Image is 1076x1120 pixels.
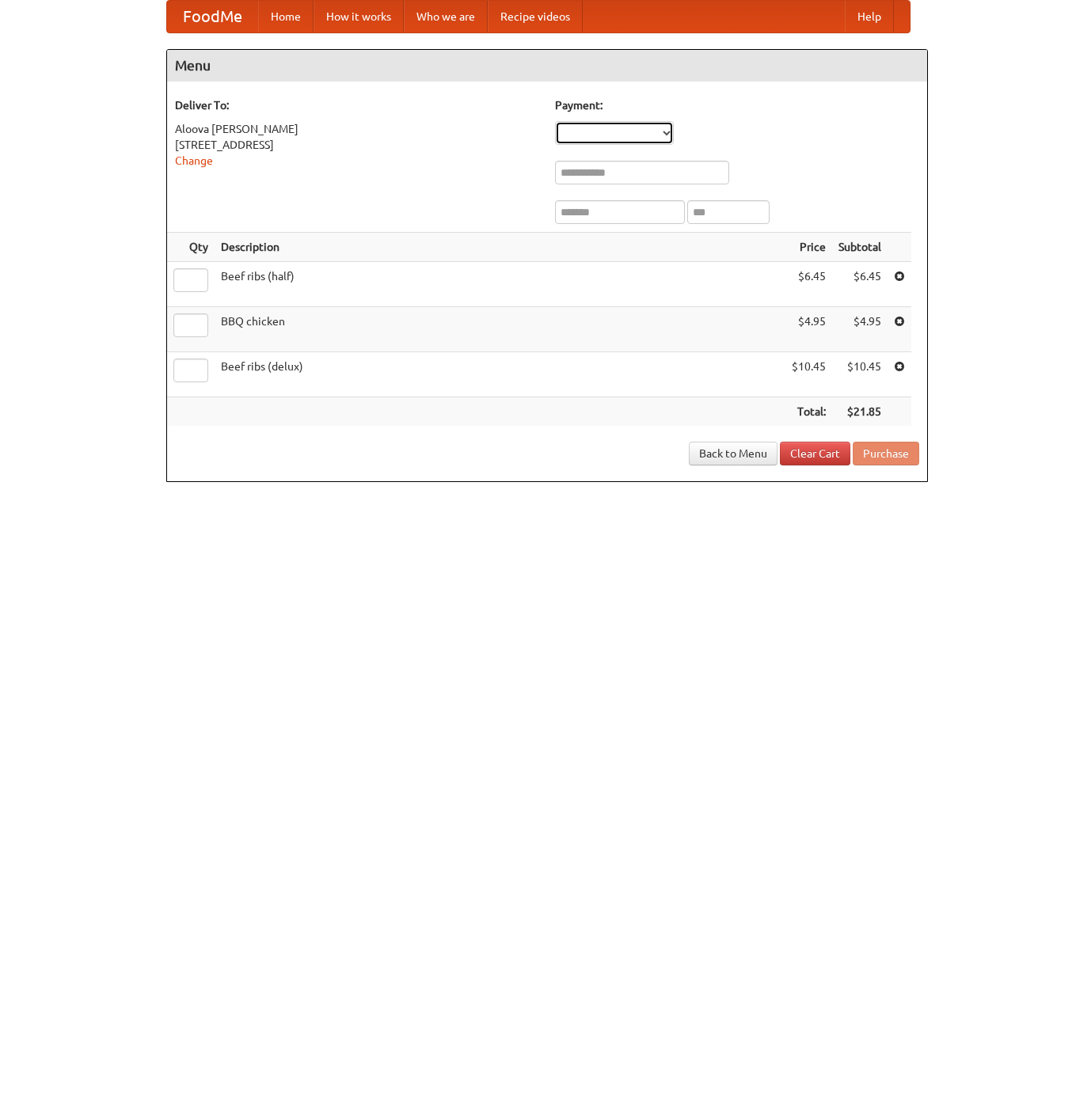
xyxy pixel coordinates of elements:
a: Change [175,154,213,167]
th: Price [785,233,832,262]
th: Subtotal [832,233,888,262]
td: $10.45 [832,352,888,397]
a: Who we are [404,1,488,32]
td: Beef ribs (delux) [215,352,785,397]
td: BBQ chicken [215,307,785,352]
td: $4.95 [785,307,832,352]
a: Clear Cart [780,442,850,465]
div: [STREET_ADDRESS] [175,137,539,153]
th: Qty [167,233,215,262]
td: $6.45 [785,262,832,307]
h5: Deliver To: [175,97,539,113]
button: Purchase [853,442,919,465]
h5: Payment: [555,97,919,113]
th: Total: [785,397,832,427]
a: Help [845,1,894,32]
th: Description [215,233,785,262]
div: Aloova [PERSON_NAME] [175,121,539,137]
th: $21.85 [832,397,888,427]
td: $10.45 [785,352,832,397]
a: Recipe videos [488,1,583,32]
td: $6.45 [832,262,888,307]
td: Beef ribs (half) [215,262,785,307]
a: How it works [314,1,404,32]
a: Home [258,1,314,32]
a: Back to Menu [689,442,778,465]
h4: Menu [167,50,927,82]
a: FoodMe [167,1,258,32]
td: $4.95 [832,307,888,352]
